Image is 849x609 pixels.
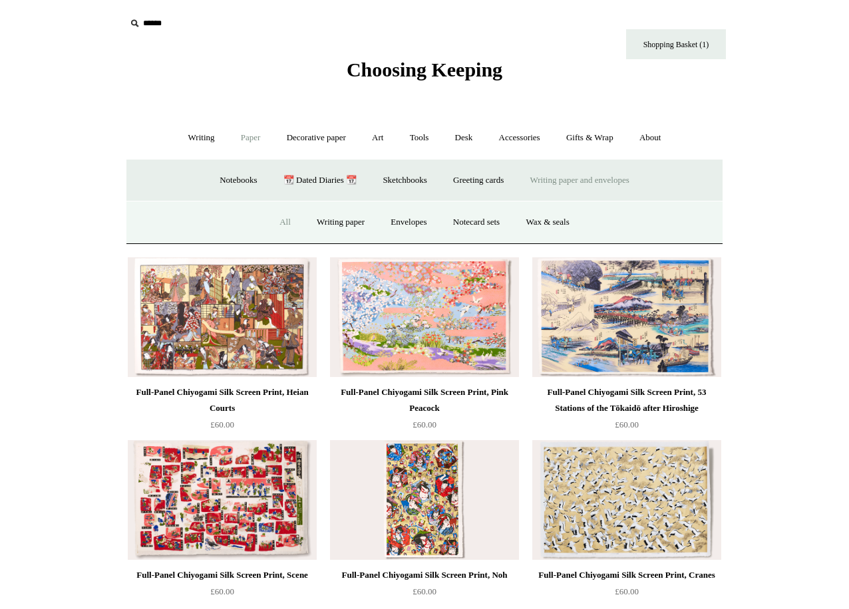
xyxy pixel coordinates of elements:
div: Full-Panel Chiyogami Silk Screen Print, Scene [131,567,313,583]
div: Full-Panel Chiyogami Silk Screen Print, 53 Stations of the Tōkaidō after Hiroshige [536,384,718,416]
a: Art [360,120,395,156]
a: Sketchbooks [371,163,438,198]
a: All [267,205,303,240]
a: Shopping Basket (1) [626,29,726,59]
span: £60.00 [413,420,436,429]
span: £60.00 [210,420,234,429]
a: Gifts & Wrap [554,120,625,156]
div: Full-Panel Chiyogami Silk Screen Print, Noh [333,567,516,583]
a: Full-Panel Chiyogami Silk Screen Print, Heian Courts Full-Panel Chiyogami Silk Screen Print, Heia... [128,257,317,377]
img: Full-Panel Chiyogami Silk Screen Print, Heian Courts [128,257,317,377]
a: Wax & seals [514,205,581,240]
a: Accessories [487,120,552,156]
a: Full-Panel Chiyogami Silk Screen Print, Pink Peacock Full-Panel Chiyogami Silk Screen Print, Pink... [330,257,519,377]
a: Writing paper [305,205,377,240]
a: Envelopes [379,205,438,240]
a: Full-Panel Chiyogami Silk Screen Print, Noh Full-Panel Chiyogami Silk Screen Print, Noh [330,440,519,560]
span: £60.00 [210,586,234,596]
span: £60.00 [413,586,436,596]
img: Full-Panel Chiyogami Silk Screen Print, Scene [128,440,317,560]
a: Notecard sets [441,205,512,240]
a: Tools [398,120,441,156]
a: Desk [443,120,485,156]
a: Notebooks [208,163,269,198]
a: Full-Panel Chiyogami Silk Screen Print, Pink Peacock £60.00 [330,384,519,439]
a: Paper [229,120,273,156]
a: Choosing Keeping [347,69,502,78]
a: Full-Panel Chiyogami Silk Screen Print, 53 Stations of the Tōkaidō after Hiroshige £60.00 [532,384,721,439]
a: Full-Panel Chiyogami Silk Screen Print, Cranes Full-Panel Chiyogami Silk Screen Print, Cranes [532,440,721,560]
a: About [627,120,673,156]
div: Full-Panel Chiyogami Silk Screen Print, Cranes [536,567,718,583]
img: Full-Panel Chiyogami Silk Screen Print, Cranes [532,440,721,560]
span: Choosing Keeping [347,59,502,80]
a: Full-Panel Chiyogami Silk Screen Print, Heian Courts £60.00 [128,384,317,439]
div: Full-Panel Chiyogami Silk Screen Print, Pink Peacock [333,384,516,416]
span: £60.00 [615,586,639,596]
a: Greeting cards [441,163,516,198]
img: Full-Panel Chiyogami Silk Screen Print, Pink Peacock [330,257,519,377]
div: Full-Panel Chiyogami Silk Screen Print, Heian Courts [131,384,313,416]
a: Writing paper and envelopes [518,163,641,198]
a: Full-Panel Chiyogami Silk Screen Print, 53 Stations of the Tōkaidō after Hiroshige Full-Panel Chi... [532,257,721,377]
span: £60.00 [615,420,639,429]
a: Writing [176,120,227,156]
img: Full-Panel Chiyogami Silk Screen Print, Noh [330,440,519,560]
a: 📆 Dated Diaries 📆 [271,163,369,198]
a: Decorative paper [275,120,358,156]
img: Full-Panel Chiyogami Silk Screen Print, 53 Stations of the Tōkaidō after Hiroshige [532,257,721,377]
a: Full-Panel Chiyogami Silk Screen Print, Scene Full-Panel Chiyogami Silk Screen Print, Scene [128,440,317,560]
